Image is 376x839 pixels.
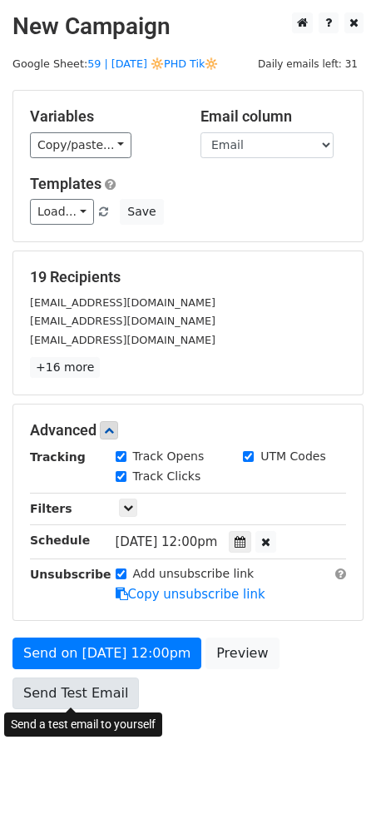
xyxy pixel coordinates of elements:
small: [EMAIL_ADDRESS][DOMAIN_NAME] [30,334,215,346]
small: [EMAIL_ADDRESS][DOMAIN_NAME] [30,315,215,327]
button: Save [120,199,163,225]
h5: 19 Recipients [30,268,346,286]
a: +16 more [30,357,100,378]
h2: New Campaign [12,12,364,41]
a: Daily emails left: 31 [252,57,364,70]
label: Track Clicks [133,468,201,485]
small: [EMAIL_ADDRESS][DOMAIN_NAME] [30,296,215,309]
a: Send Test Email [12,678,139,709]
a: Copy/paste... [30,132,131,158]
a: Templates [30,175,101,192]
h5: Advanced [30,421,346,439]
span: [DATE] 12:00pm [116,534,218,549]
iframe: Chat Widget [293,759,376,839]
h5: Email column [200,107,346,126]
div: Send a test email to yourself [4,712,162,737]
strong: Unsubscribe [30,568,111,581]
small: Google Sheet: [12,57,218,70]
strong: Filters [30,502,72,515]
a: Send on [DATE] 12:00pm [12,638,201,669]
a: Load... [30,199,94,225]
strong: Tracking [30,450,86,464]
label: UTM Codes [260,448,325,465]
a: Preview [205,638,279,669]
label: Add unsubscribe link [133,565,255,583]
a: 59 | [DATE] 🔆PHD Tik🔆 [87,57,218,70]
label: Track Opens [133,448,205,465]
strong: Schedule [30,534,90,547]
span: Daily emails left: 31 [252,55,364,73]
a: Copy unsubscribe link [116,587,265,602]
h5: Variables [30,107,176,126]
